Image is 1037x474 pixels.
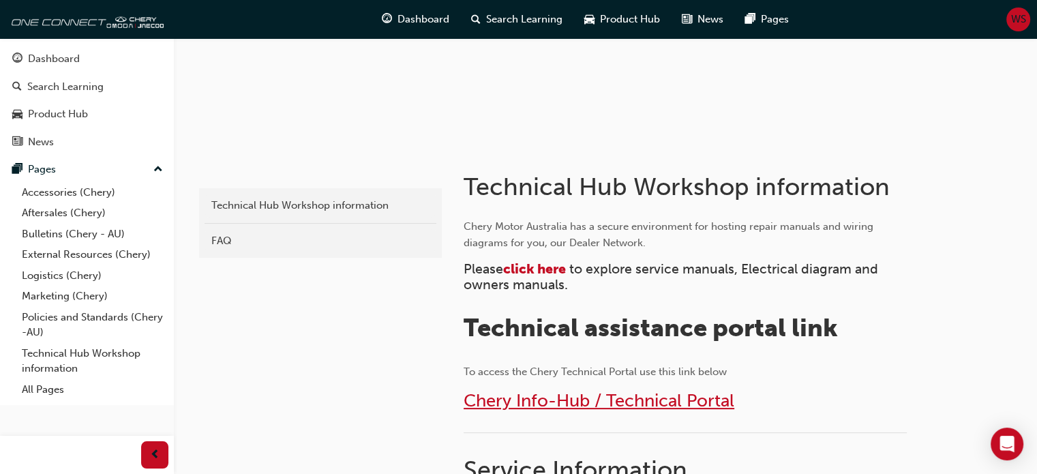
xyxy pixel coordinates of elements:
div: Open Intercom Messenger [991,428,1023,460]
span: Please [464,261,503,277]
span: guage-icon [12,53,22,65]
span: Chery Motor Australia has a secure environment for hosting repair manuals and wiring diagrams for... [464,220,876,249]
span: pages-icon [12,164,22,176]
a: All Pages [16,379,168,400]
span: news-icon [682,11,692,28]
div: Dashboard [28,51,80,67]
span: guage-icon [382,11,392,28]
span: Technical assistance portal link [464,313,838,342]
span: WS [1011,12,1026,27]
div: Technical Hub Workshop information [211,198,430,213]
div: Search Learning [27,79,104,95]
img: oneconnect [7,5,164,33]
a: pages-iconPages [734,5,800,33]
a: Accessories (Chery) [16,182,168,203]
a: Technical Hub Workshop information [205,194,436,218]
span: up-icon [153,161,163,179]
a: Marketing (Chery) [16,286,168,307]
a: Product Hub [5,102,168,127]
a: News [5,130,168,155]
span: car-icon [12,108,22,121]
a: Technical Hub Workshop information [16,343,168,379]
div: Pages [28,162,56,177]
a: Logistics (Chery) [16,265,168,286]
span: Product Hub [600,12,660,27]
a: Search Learning [5,74,168,100]
div: Product Hub [28,106,88,122]
span: To access the Chery Technical Portal use this link below [464,366,727,378]
span: News [697,12,723,27]
a: guage-iconDashboard [371,5,460,33]
span: to explore service manuals, Electrical diagram and owners manuals. [464,261,882,293]
span: search-icon [12,81,22,93]
a: search-iconSearch Learning [460,5,573,33]
span: pages-icon [745,11,755,28]
button: Pages [5,157,168,182]
span: Dashboard [397,12,449,27]
button: WS [1006,8,1030,31]
a: Aftersales (Chery) [16,203,168,224]
a: Dashboard [5,46,168,72]
a: Policies and Standards (Chery -AU) [16,307,168,343]
a: External Resources (Chery) [16,244,168,265]
a: FAQ [205,229,436,253]
button: DashboardSearch LearningProduct HubNews [5,44,168,157]
a: Bulletins (Chery - AU) [16,224,168,245]
div: FAQ [211,233,430,249]
span: Search Learning [486,12,562,27]
a: click here [503,261,566,277]
a: car-iconProduct Hub [573,5,671,33]
h1: Technical Hub Workshop information [464,172,911,202]
span: search-icon [471,11,481,28]
span: prev-icon [150,447,160,464]
div: News [28,134,54,150]
a: news-iconNews [671,5,734,33]
span: Pages [761,12,789,27]
span: car-icon [584,11,595,28]
span: news-icon [12,136,22,149]
a: Chery Info-Hub / Technical Portal [464,390,734,411]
